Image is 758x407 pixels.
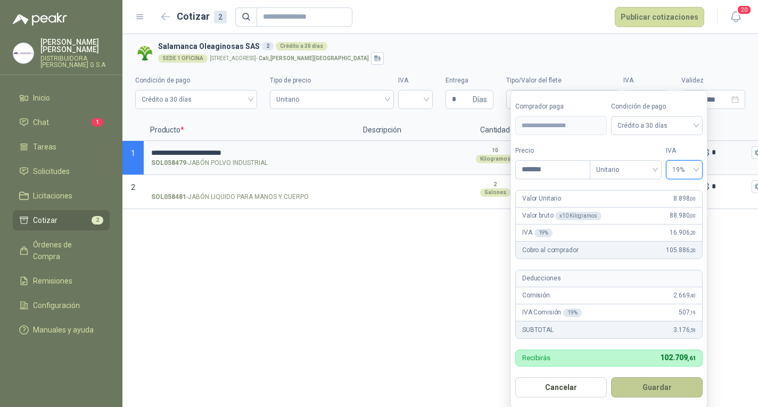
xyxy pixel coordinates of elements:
[33,92,50,104] span: Inicio
[276,42,327,51] div: Crédito a 30 días
[177,9,227,24] h2: Cotizar
[276,92,387,107] span: Unitario
[617,118,696,134] span: Crédito a 30 días
[515,102,607,112] label: Comprador paga
[357,120,463,141] p: Descripción
[555,212,601,220] div: x 10 Kilogramos
[262,42,274,51] div: 2
[33,190,72,202] span: Licitaciones
[151,192,186,202] strong: SOL058481
[670,211,696,221] span: 88.980
[666,245,696,255] span: 105.886
[522,354,550,361] p: Recibirás
[480,188,510,197] div: Galones
[214,11,227,23] div: 2
[131,183,135,192] span: 2
[673,325,696,335] span: 3.176
[33,239,100,262] span: Órdenes de Compra
[151,192,309,202] p: - JABÓN LIQUIDO PARA MANOS Y CUERPO
[522,245,578,255] p: Cobro al comprador
[13,13,67,26] img: Logo peakr
[670,228,696,238] span: 16.906
[615,7,704,27] button: Publicar cotizaciones
[142,92,251,107] span: Crédito a 30 días
[33,275,72,287] span: Remisiones
[492,146,498,155] p: 10
[611,102,703,112] label: Condición de pago
[151,149,349,157] input: SOL058479-JABÓN POLVO INDUSTRIAL
[522,194,561,204] p: Valor Unitario
[689,293,696,298] span: ,40
[522,228,553,238] p: IVA
[13,235,110,267] a: Órdenes de Compra
[515,377,607,397] button: Cancelar
[13,320,110,340] a: Manuales y ayuda
[13,137,110,157] a: Tareas
[522,290,550,301] p: Comisión
[13,271,110,291] a: Remisiones
[158,40,741,52] h3: Salamanca Oleaginosas SAS
[158,54,208,63] div: SEDE 1 OFICINA
[689,196,696,202] span: ,00
[687,355,696,362] span: ,61
[534,229,553,237] div: 19 %
[726,7,745,27] button: 20
[522,325,554,335] p: SUBTOTAL
[13,88,110,108] a: Inicio
[13,210,110,230] a: Cotizar2
[33,300,80,311] span: Configuración
[13,161,110,181] a: Solicitudes
[515,146,590,156] label: Precio
[506,76,619,86] label: Tipo/Valor del flete
[689,327,696,333] span: ,59
[33,214,57,226] span: Cotizar
[40,55,110,68] p: DISTRIBUIDORA [PERSON_NAME] G S.A
[33,117,49,128] span: Chat
[151,158,268,168] p: - JABÓN POLVO INDUSTRIAL
[463,120,527,141] p: Cantidad
[473,90,487,109] span: Días
[135,44,154,62] img: Company Logo
[92,216,103,225] span: 2
[689,310,696,315] span: ,19
[681,76,745,86] label: Validez
[689,213,696,219] span: ,00
[13,295,110,315] a: Configuración
[33,165,70,177] span: Solicitudes
[151,158,186,168] strong: SOL058479
[689,230,696,236] span: ,20
[13,186,110,206] a: Licitaciones
[210,56,369,61] p: [STREET_ADDRESS] -
[673,194,696,204] span: 8.898
[666,146,703,156] label: IVA
[563,309,582,317] div: 19 %
[705,181,710,193] p: $
[446,76,493,86] label: Entrega
[13,43,34,63] img: Company Logo
[522,308,582,318] p: IVA Comisión
[522,273,561,284] p: Deducciones
[673,290,696,301] span: 2.669
[712,182,749,190] input: Incluido $
[660,353,696,362] span: 102.709
[689,247,696,253] span: ,20
[596,162,655,178] span: Unitario
[33,324,94,336] span: Manuales y ayuda
[151,183,349,191] input: SOL058481-JABÓN LIQUIDO PARA MANOS Y CUERPO
[623,76,669,86] label: IVA
[144,120,357,141] p: Producto
[13,112,110,132] a: Chat1
[493,180,497,189] p: 2
[679,308,696,318] span: 507
[259,55,369,61] strong: Cali , [PERSON_NAME][GEOGRAPHIC_DATA]
[398,76,433,86] label: IVA
[270,76,393,86] label: Tipo de precio
[522,211,602,221] p: Valor bruto
[40,38,110,53] p: [PERSON_NAME] [PERSON_NAME]
[135,76,257,86] label: Condición de pago
[131,149,135,157] span: 1
[92,118,103,127] span: 1
[33,141,56,153] span: Tareas
[737,5,752,15] span: 20
[672,162,696,178] span: 19%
